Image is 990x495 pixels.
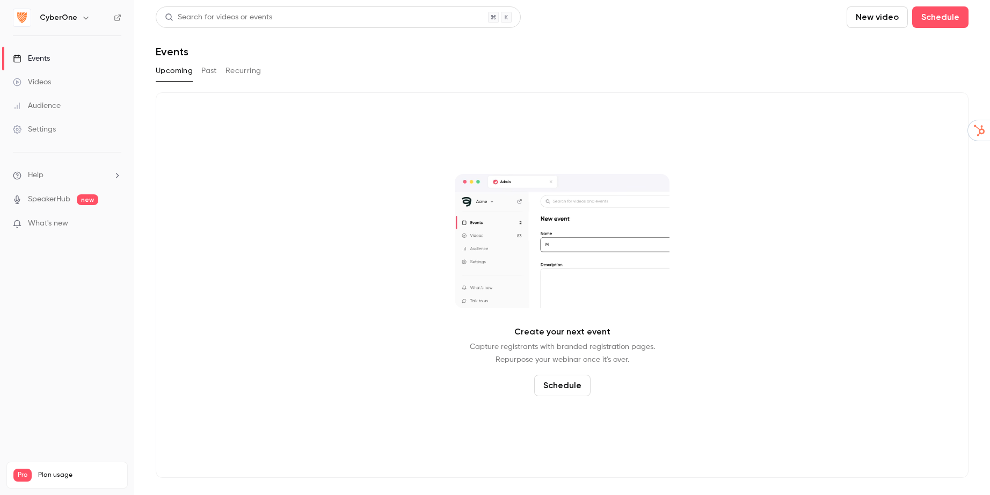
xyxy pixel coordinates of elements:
[108,219,121,229] iframe: Noticeable Trigger
[28,170,43,181] span: Help
[534,375,591,396] button: Schedule
[156,45,188,58] h1: Events
[912,6,969,28] button: Schedule
[156,62,193,79] button: Upcoming
[514,325,610,338] p: Create your next event
[28,218,68,229] span: What's new
[28,194,70,205] a: SpeakerHub
[13,170,121,181] li: help-dropdown-opener
[13,9,31,26] img: CyberOne
[13,100,61,111] div: Audience
[165,12,272,23] div: Search for videos or events
[38,471,121,479] span: Plan usage
[40,12,77,23] h6: CyberOne
[201,62,217,79] button: Past
[13,124,56,135] div: Settings
[77,194,98,205] span: new
[225,62,261,79] button: Recurring
[13,469,32,482] span: Pro
[470,340,655,366] p: Capture registrants with branded registration pages. Repurpose your webinar once it's over.
[13,77,51,88] div: Videos
[847,6,908,28] button: New video
[13,53,50,64] div: Events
